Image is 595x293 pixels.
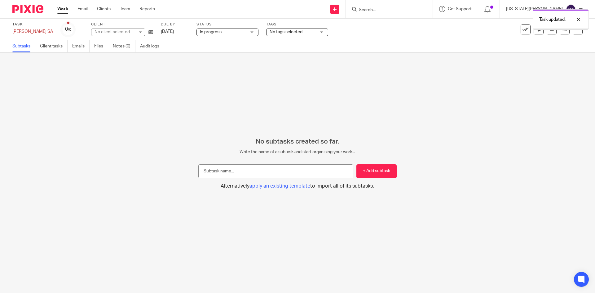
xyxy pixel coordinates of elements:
[566,4,576,14] img: svg%3E
[140,40,164,52] a: Audit logs
[72,40,90,52] a: Emails
[12,29,53,35] div: [PERSON_NAME] SA
[198,149,397,155] p: Write the name of a subtask and start organising your work...
[539,16,566,23] p: Task updated.
[249,184,310,189] span: apply an existing template
[12,22,53,27] label: Task
[266,22,328,27] label: Tags
[161,29,174,34] span: [DATE]
[139,6,155,12] a: Reports
[113,40,135,52] a: Notes (0)
[198,138,397,146] h2: No subtasks created so far.
[200,30,222,34] span: In progress
[270,30,302,34] span: No tags selected
[198,183,397,189] button: Alternativelyapply an existing templateto import all of its subtasks.
[120,6,130,12] a: Team
[57,6,68,12] a: Work
[196,22,258,27] label: Status
[95,29,135,35] div: No client selected
[65,26,71,33] div: 0
[97,6,111,12] a: Clients
[40,40,68,52] a: Client tasks
[77,6,88,12] a: Email
[198,164,353,178] input: Subtask name...
[356,164,397,178] button: + Add subtask
[91,22,153,27] label: Client
[12,40,35,52] a: Subtasks
[12,5,43,13] img: Pixie
[12,29,53,35] div: Ekaterina Antonova SA
[68,28,71,31] small: /0
[161,22,189,27] label: Due by
[94,40,108,52] a: Files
